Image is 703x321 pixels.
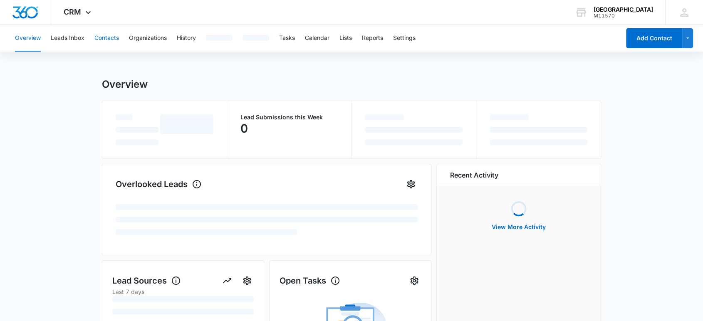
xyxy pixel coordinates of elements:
p: Last 7 days [112,287,254,296]
div: account name [594,6,653,13]
button: Organizations [129,25,167,52]
h1: Open Tasks [280,274,340,287]
button: View Report [220,274,234,287]
button: Settings [408,274,421,287]
h1: Overview [102,78,148,91]
button: Calendar [305,25,329,52]
button: Reports [362,25,383,52]
h1: Lead Sources [112,274,181,287]
button: Tasks [279,25,295,52]
h1: Overlooked Leads [116,178,202,190]
button: Overview [15,25,41,52]
button: History [177,25,196,52]
div: account id [594,13,653,19]
span: CRM [64,7,81,16]
button: Lists [339,25,352,52]
h6: Recent Activity [450,170,498,180]
button: Leads Inbox [51,25,84,52]
p: Lead Submissions this Week [240,114,338,120]
button: Contacts [94,25,119,52]
button: Add Contact [626,28,682,48]
button: Settings [393,25,416,52]
button: View More Activity [483,217,554,237]
button: Settings [240,274,254,287]
p: 0 [240,122,248,135]
button: Settings [404,178,418,191]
